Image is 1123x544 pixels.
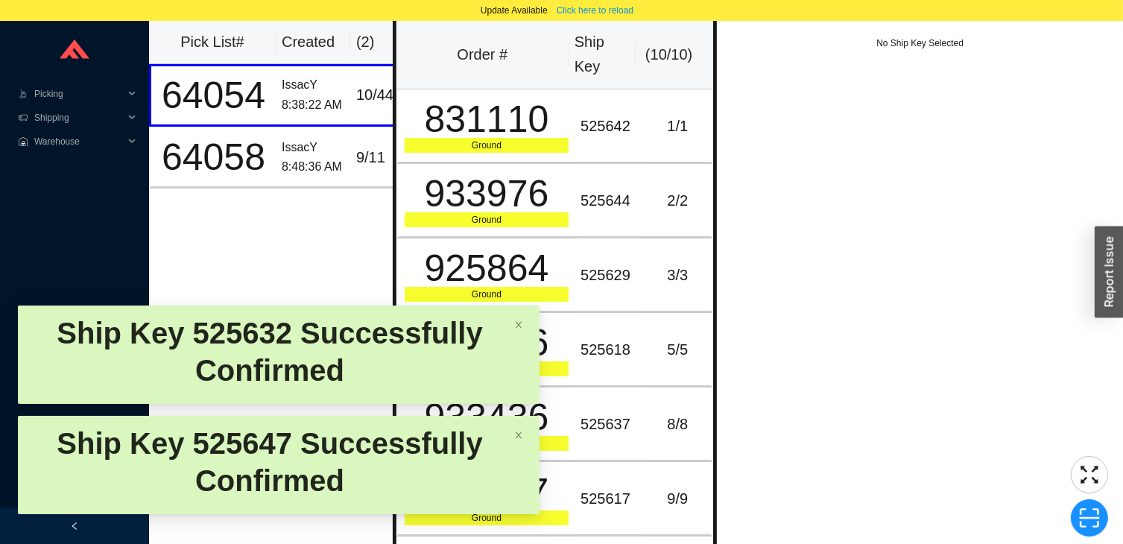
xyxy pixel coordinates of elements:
[405,287,569,302] div: Ground
[514,431,523,440] span: close
[717,36,1123,51] div: No Ship Key Selected
[581,189,638,213] div: 525644
[157,77,270,114] div: 64054
[356,30,404,54] div: ( 2 )
[581,412,638,437] div: 525637
[650,114,705,139] div: 1 / 1
[356,145,402,170] div: 9 / 11
[30,314,510,389] div: Ship Key 525632 Successfully Confirmed
[282,75,344,95] div: IssacY
[282,138,344,158] div: IssacY
[157,139,270,176] div: 64058
[405,250,569,287] div: 925864
[650,263,705,288] div: 3 / 3
[405,175,569,212] div: 933976
[581,114,638,139] div: 525642
[405,101,569,138] div: 831110
[1072,507,1107,529] span: scan
[650,487,705,511] div: 9 / 9
[276,21,350,64] th: Created
[149,21,276,64] th: Pick List#
[1071,456,1108,493] button: fullscreen
[405,138,569,153] div: Ground
[581,338,638,362] div: 525618
[581,487,638,511] div: 525617
[356,83,402,107] div: 10 / 44
[581,263,638,288] div: 525629
[1071,499,1108,537] button: scan
[30,425,510,499] div: Ship Key 525647 Successfully Confirmed
[34,130,124,154] span: Warehouse
[282,95,344,116] div: 8:38:22 AM
[650,189,705,213] div: 2 / 2
[396,21,569,89] th: Order #
[34,106,124,130] span: Shipping
[1072,464,1107,486] span: fullscreen
[282,157,344,177] div: 8:48:36 AM
[650,338,705,362] div: 5 / 5
[34,82,124,106] span: Picking
[569,21,636,89] th: Ship Key
[557,3,633,18] span: Click here to reload
[405,212,569,227] div: Ground
[514,320,523,329] span: close
[650,412,705,437] div: 8 / 8
[642,42,697,67] div: ( 10 / 10 )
